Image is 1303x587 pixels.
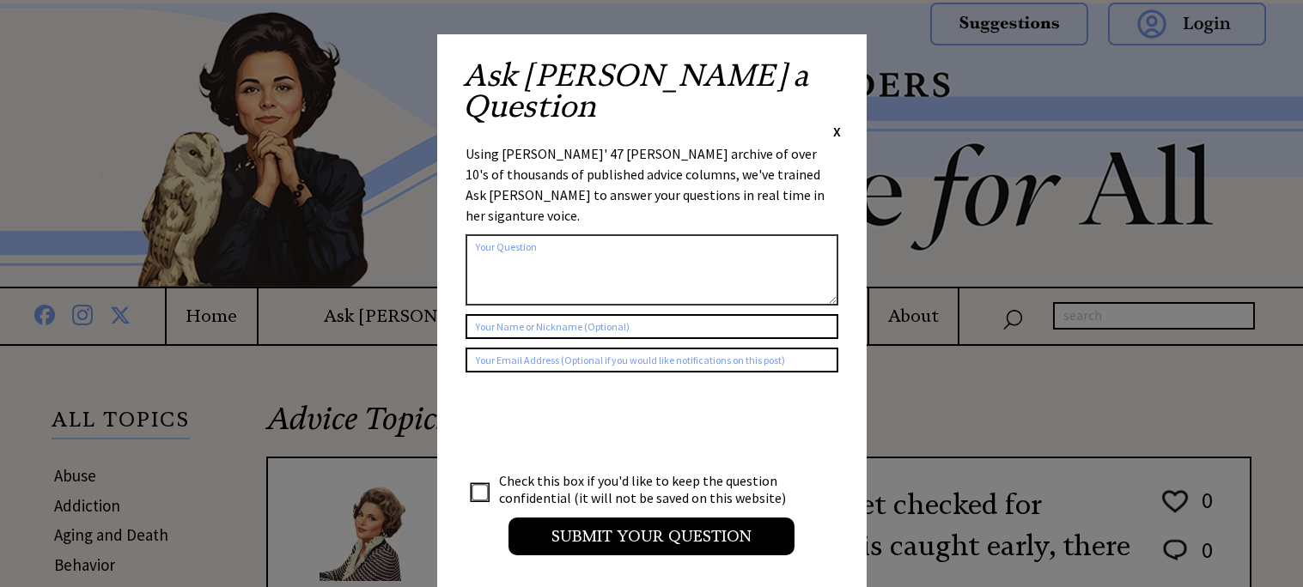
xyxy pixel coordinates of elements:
[463,60,841,122] h2: Ask [PERSON_NAME] a Question
[466,348,838,372] input: Your Email Address (Optional if you would like notifications on this post)
[498,471,802,507] td: Check this box if you'd like to keep the question confidential (it will not be saved on this webs...
[466,314,838,339] input: Your Name or Nickname (Optional)
[466,390,727,457] iframe: reCAPTCHA
[508,517,795,555] input: Submit your Question
[466,143,838,226] div: Using [PERSON_NAME]' 47 [PERSON_NAME] archive of over 10's of thousands of published advice colum...
[833,123,841,140] span: X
